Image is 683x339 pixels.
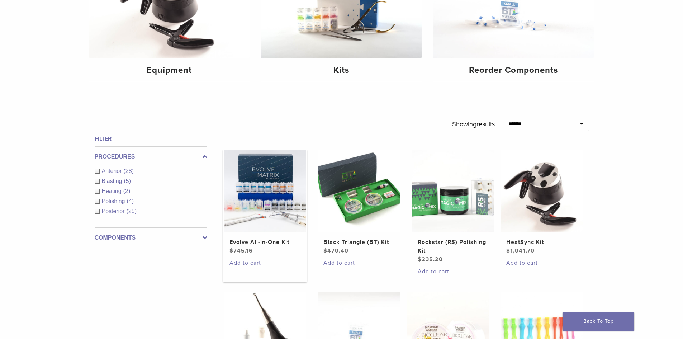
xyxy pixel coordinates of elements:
[418,256,422,263] span: $
[418,267,489,276] a: Add to cart: “Rockstar (RS) Polishing Kit”
[95,152,207,161] label: Procedures
[95,135,207,143] h4: Filter
[127,208,137,214] span: (25)
[318,150,400,232] img: Black Triangle (BT) Kit
[323,247,348,254] bdi: 470.40
[124,168,134,174] span: (28)
[500,150,584,255] a: HeatSync KitHeatSync Kit $1,041.70
[506,247,510,254] span: $
[95,64,244,77] h4: Equipment
[418,238,489,255] h2: Rockstar (RS) Polishing Kit
[323,247,327,254] span: $
[452,117,495,132] p: Showing results
[506,259,577,267] a: Add to cart: “HeatSync Kit”
[102,168,124,174] span: Anterior
[229,259,300,267] a: Add to cart: “Evolve All-in-One Kit”
[439,64,588,77] h4: Reorder Components
[229,247,253,254] bdi: 745.16
[412,150,495,264] a: Rockstar (RS) Polishing KitRockstar (RS) Polishing Kit $235.20
[223,150,307,255] a: Evolve All-in-One KitEvolve All-in-One Kit $745.16
[127,198,134,204] span: (4)
[102,178,124,184] span: Blasting
[229,247,233,254] span: $
[229,238,300,246] h2: Evolve All-in-One Kit
[323,259,394,267] a: Add to cart: “Black Triangle (BT) Kit”
[102,208,127,214] span: Posterior
[563,312,634,331] a: Back To Top
[418,256,443,263] bdi: 235.20
[123,188,131,194] span: (2)
[506,238,577,246] h2: HeatSync Kit
[323,238,394,246] h2: Black Triangle (BT) Kit
[102,198,127,204] span: Polishing
[317,150,401,255] a: Black Triangle (BT) KitBlack Triangle (BT) Kit $470.40
[506,247,535,254] bdi: 1,041.70
[124,178,131,184] span: (5)
[95,234,207,242] label: Components
[412,150,494,232] img: Rockstar (RS) Polishing Kit
[267,64,416,77] h4: Kits
[224,150,306,232] img: Evolve All-in-One Kit
[102,188,123,194] span: Heating
[501,150,583,232] img: HeatSync Kit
